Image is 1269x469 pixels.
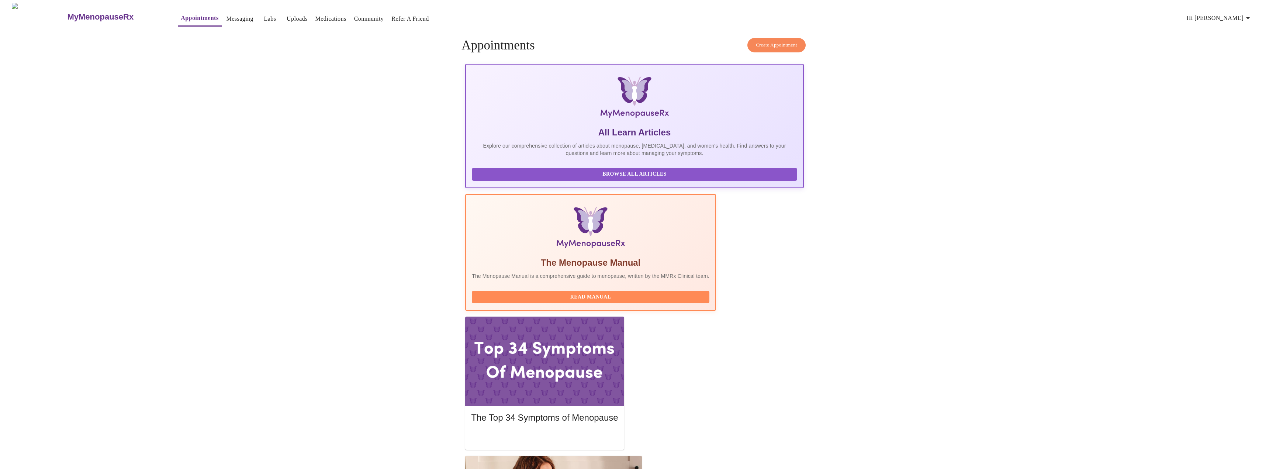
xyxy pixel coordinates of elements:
a: MyMenopauseRx [66,4,163,30]
button: Read Manual [472,291,709,304]
a: Community [354,14,384,24]
a: Browse All Articles [472,170,799,177]
button: Hi [PERSON_NAME] [1184,11,1255,25]
h5: All Learn Articles [472,127,797,138]
a: Messaging [227,14,253,24]
span: Browse All Articles [479,170,790,179]
h5: The Top 34 Symptoms of Menopause [471,412,618,424]
a: Uploads [287,14,308,24]
img: MyMenopauseRx Logo [12,3,66,31]
h4: Appointments [461,38,808,53]
p: Explore our comprehensive collection of articles about menopause, [MEDICAL_DATA], and women's hea... [472,142,797,157]
span: Create Appointment [756,41,797,49]
img: MyMenopauseRx Logo [523,76,746,121]
h5: The Menopause Manual [472,257,709,269]
button: Appointments [178,11,221,27]
button: Refer a Friend [388,11,432,26]
span: Read More [478,432,611,442]
h3: MyMenopauseRx [67,12,134,22]
button: Create Appointment [747,38,806,52]
a: Refer a Friend [391,14,429,24]
a: Read Manual [472,293,711,300]
button: Uploads [284,11,311,26]
a: Appointments [181,13,218,23]
button: Community [351,11,387,26]
p: The Menopause Manual is a comprehensive guide to menopause, written by the MMRx Clinical team. [472,272,709,280]
button: Browse All Articles [472,168,797,181]
span: Read Manual [479,293,702,302]
button: Labs [258,11,282,26]
button: Messaging [224,11,256,26]
img: Menopause Manual [509,207,671,251]
span: Hi [PERSON_NAME] [1187,13,1252,23]
a: Medications [315,14,346,24]
a: Labs [264,14,276,24]
button: Read More [471,431,618,444]
button: Medications [312,11,349,26]
a: Read More [471,433,620,439]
